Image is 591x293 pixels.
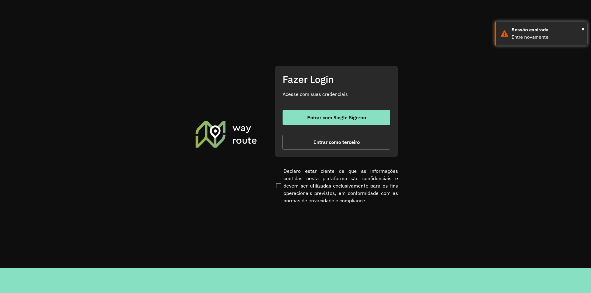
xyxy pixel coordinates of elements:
[283,135,390,149] button: button
[581,24,585,34] button: Close
[283,110,390,125] button: button
[275,167,398,204] label: Declaro estar ciente de que as informações contidas nesta plataforma são confidenciais e devem se...
[512,34,583,41] div: Entre novamente
[307,115,366,120] span: Entrar com Single Sign-on
[283,73,390,85] h2: Fazer Login
[512,26,583,34] div: Sessão expirada
[283,90,390,98] p: Acesse com suas credenciais
[581,24,585,34] span: ×
[313,140,360,145] span: Entrar como terceiro
[195,120,258,148] img: Roteirizador AmbevTech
